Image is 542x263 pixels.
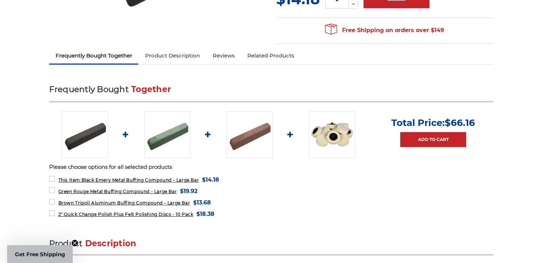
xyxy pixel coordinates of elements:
span: Black Emery Metal Buffing Compound - Large Bar [58,177,199,183]
span: $18.38 [196,209,215,219]
span: Product [49,238,83,248]
span: $66.16 [445,117,475,128]
span: Brown Tripoli Aluminum Buffing Compound - Large Bar [58,200,190,206]
span: $14.18 [202,175,219,184]
span: Description [85,238,136,248]
span: Frequently Bought [49,84,129,94]
span: Together [131,84,171,94]
p: Please choose options for all selected products [49,163,493,171]
span: Green Rouge Metal Buffing Compound - Large Bar [58,189,177,194]
button: Close teaser [71,239,78,247]
p: Total Price: [391,117,475,128]
span: Get Free Shipping [15,251,65,258]
a: Related Products [241,48,301,64]
span: Free Shipping on orders over $149 [325,23,444,37]
div: Get Free ShippingClose teaser [7,245,73,263]
strong: This Item: [58,177,81,183]
span: $13.68 [193,198,211,207]
a: Product Description [138,48,206,64]
span: $19.92 [180,186,197,196]
a: Frequently Bought Together [49,48,139,64]
img: Black Stainless Steel Buffing Compound [62,111,108,158]
a: Add to Cart [400,132,466,147]
span: 2" Quick Change Polish Plus Felt Polishing Discs - 10 Pack [58,212,193,217]
a: Reviews [206,48,241,64]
